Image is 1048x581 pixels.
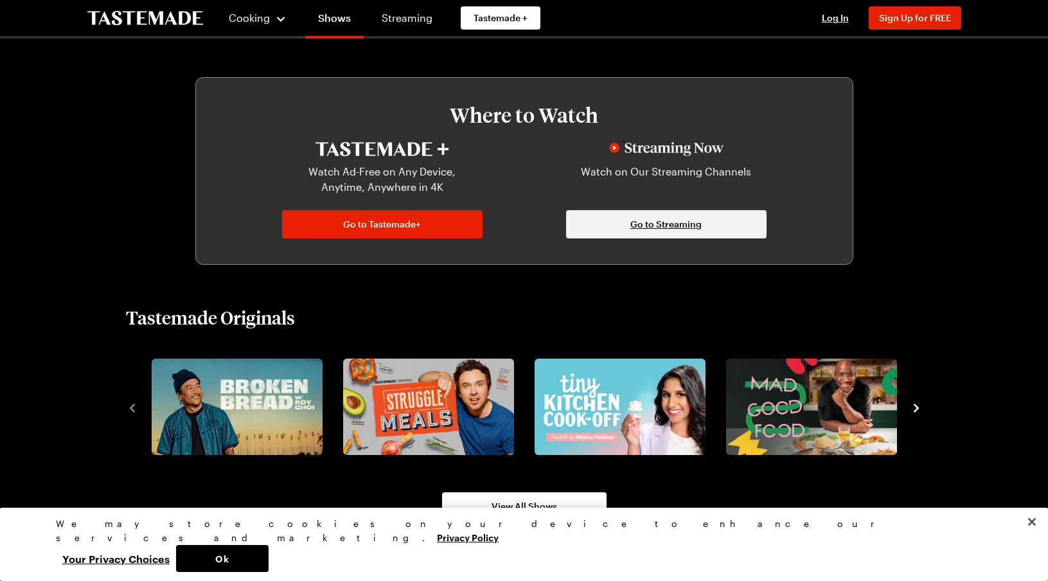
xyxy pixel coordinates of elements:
[1018,508,1046,536] button: Close
[532,359,703,455] a: Tiny Kitchen Cook-Off
[290,164,475,195] p: Watch Ad-Free on Any Device, Anytime, Anywhere in 4K
[724,359,894,455] a: Mad Good Food
[152,359,323,455] img: Broken Bread
[726,359,897,455] img: Mad Good Food
[474,12,528,24] span: Tastemade +
[315,142,449,156] img: Tastemade+
[566,210,767,238] a: Go to Streaming
[461,6,540,30] a: Tastemade +
[442,492,607,521] a: View All Shows
[235,103,814,127] h3: Where to Watch
[492,500,557,513] span: View All Shows
[229,3,287,33] button: Cooking
[529,355,721,459] div: 3 / 8
[282,210,483,238] a: Go to Tastemade+
[609,142,724,156] img: Streaming
[147,355,338,459] div: 1 / 8
[305,3,364,39] a: Shows
[343,218,421,231] span: Go to Tastemade+
[535,359,706,455] img: Tiny Kitchen Cook-Off
[910,399,923,415] button: navigate to next item
[338,355,529,459] div: 2 / 8
[437,531,499,543] a: More information about your privacy, opens in a new tab
[810,12,861,24] button: Log In
[630,218,702,231] span: Go to Streaming
[176,545,269,572] button: Ok
[87,11,203,26] a: To Tastemade Home Page
[721,355,912,459] div: 4 / 8
[343,359,514,455] img: Struggle Meals
[869,6,961,30] button: Sign Up for FREE
[879,12,951,23] span: Sign Up for FREE
[229,12,270,24] span: Cooking
[126,399,139,415] button: navigate to previous item
[56,517,981,545] div: We may store cookies on your device to enhance our services and marketing.
[56,517,981,572] div: Privacy
[56,545,176,572] button: Your Privacy Choices
[822,12,849,23] span: Log In
[341,359,511,455] a: Struggle Meals
[126,306,295,329] h2: Tastemade Originals
[574,164,759,195] p: Watch on Our Streaming Channels
[149,359,320,455] a: Broken Bread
